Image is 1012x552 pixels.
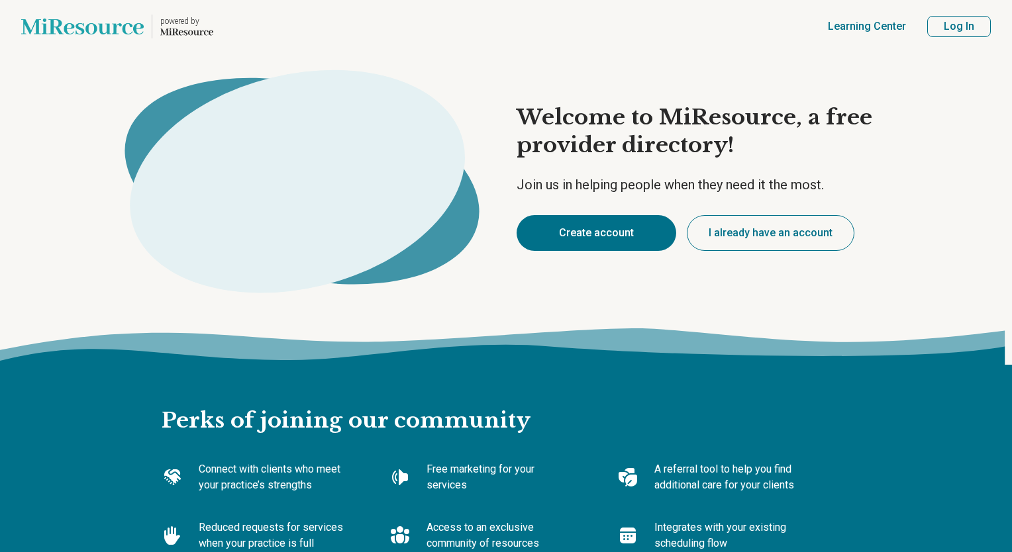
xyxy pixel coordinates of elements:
[828,19,906,34] a: Learning Center
[517,175,909,194] p: Join us in helping people when they need it the most.
[199,461,347,493] p: Connect with clients who meet your practice’s strengths
[517,104,909,159] h1: Welcome to MiResource, a free provider directory!
[427,461,575,493] p: Free marketing for your services
[927,16,991,37] button: Log In
[21,5,213,48] a: Home page
[654,520,803,551] p: Integrates with your existing scheduling flow
[517,215,676,251] button: Create account
[160,16,213,26] p: powered by
[199,520,347,551] p: Reduced requests for services when your practice is full
[654,461,803,493] p: A referral tool to help you find additional care for your clients
[427,520,575,551] p: Access to an exclusive community of resources
[687,215,854,251] button: I already have an account
[162,365,850,435] h2: Perks of joining our community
